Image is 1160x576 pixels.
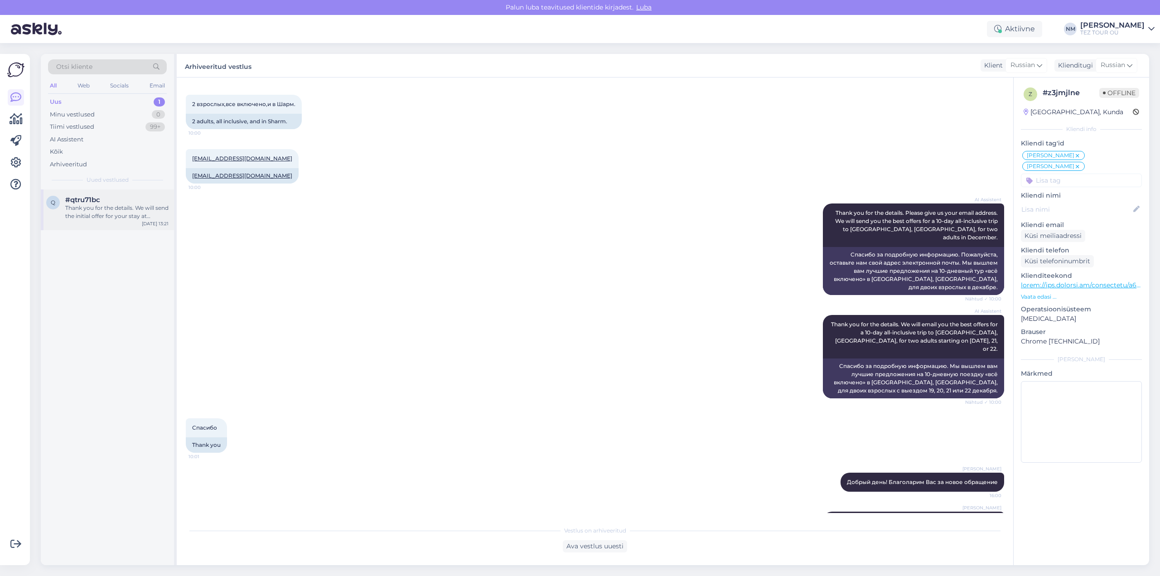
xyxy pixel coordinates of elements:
span: AI Assistent [967,196,1001,203]
div: Web [76,80,92,92]
span: Vestlus on arhiveeritud [564,527,626,535]
div: Socials [108,80,130,92]
div: Спасибо за подробную информацию. Пожалуйста, оставьте нам свой адрес электронной почты. Мы вышлем... [823,247,1004,295]
span: Russian [1010,60,1035,70]
a: [EMAIL_ADDRESS][DOMAIN_NAME] [192,172,292,179]
span: Thank you for the details. We will email you the best offers for a 10-day all-inclusive trip to [... [831,321,999,352]
div: [PERSON_NAME] [1080,22,1145,29]
div: 99+ [145,122,165,131]
img: Askly Logo [7,61,24,78]
span: Offline [1099,88,1139,98]
div: Tiimi vestlused [50,122,94,131]
span: Спасибо [192,424,217,431]
p: [MEDICAL_DATA] [1021,314,1142,324]
div: Thank you [186,437,227,453]
span: Nähtud ✓ 10:00 [965,399,1001,406]
span: z [1029,91,1032,97]
span: [PERSON_NAME] [1027,153,1074,158]
div: All [48,80,58,92]
p: Kliendi nimi [1021,191,1142,200]
span: [PERSON_NAME] [962,504,1001,511]
div: Kliendi info [1021,125,1142,133]
div: Aktiivne [987,21,1042,37]
div: [PERSON_NAME] [1021,355,1142,363]
span: Nähtud ✓ 10:00 [965,295,1001,302]
div: Klienditugi [1054,61,1093,70]
div: 1 [154,97,165,106]
div: Klient [981,61,1003,70]
div: Ava vestlus uuesti [563,540,627,552]
div: Kõik [50,147,63,156]
span: 10:01 [188,453,222,460]
div: AI Assistent [50,135,83,144]
p: Operatsioonisüsteem [1021,305,1142,314]
span: [PERSON_NAME] [962,465,1001,472]
span: 2 взрослых,все включено,и в Шарм. [192,101,295,107]
div: # z3jmjlne [1043,87,1099,98]
span: 16:00 [967,492,1001,499]
span: q [51,199,55,206]
p: Kliendi telefon [1021,246,1142,255]
p: Märkmed [1021,369,1142,378]
p: Chrome [TECHNICAL_ID] [1021,337,1142,346]
div: Email [148,80,167,92]
span: #qtru71bc [65,196,100,204]
span: 10:00 [188,130,222,136]
div: [GEOGRAPHIC_DATA], Kunda [1024,107,1123,117]
div: 0 [152,110,165,119]
span: Uued vestlused [87,176,129,184]
p: Klienditeekond [1021,271,1142,281]
div: [DATE] 13:21 [142,220,169,227]
span: Thank you for the details. Please give us your email address. We will send you the best offers fo... [835,209,999,241]
p: Vaata edasi ... [1021,293,1142,301]
div: Thank you for the details. We will send the initial offer for your stay at [GEOGRAPHIC_DATA][PERS... [65,204,169,220]
input: Lisa nimi [1021,204,1131,214]
p: Kliendi email [1021,220,1142,230]
span: [PERSON_NAME] [1027,164,1074,169]
div: Arhiveeritud [50,160,87,169]
p: Brauser [1021,327,1142,337]
div: Minu vestlused [50,110,95,119]
div: Uus [50,97,62,106]
span: AI Assistent [967,308,1001,315]
span: Otsi kliente [56,62,92,72]
div: Спасибо за подробную информацию. Мы вышлем вам лучшие предложения на 10-дневную поездку «всё вклю... [823,358,1004,398]
label: Arhiveeritud vestlus [185,59,251,72]
div: Küsi meiliaadressi [1021,230,1085,242]
a: [EMAIL_ADDRESS][DOMAIN_NAME] [192,155,292,162]
span: Добрый день! Благоларим Вас за новое обращение [847,479,998,485]
div: TEZ TOUR OÜ [1080,29,1145,36]
span: Luba [633,3,654,11]
span: Russian [1101,60,1125,70]
a: [PERSON_NAME]TEZ TOUR OÜ [1080,22,1155,36]
div: 2 adults, all inclusive, and in Sharm. [186,114,302,129]
input: Lisa tag [1021,174,1142,187]
div: NM [1064,23,1077,35]
span: 10:00 [188,184,222,191]
p: Kliendi tag'id [1021,139,1142,148]
div: Küsi telefoninumbrit [1021,255,1094,267]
